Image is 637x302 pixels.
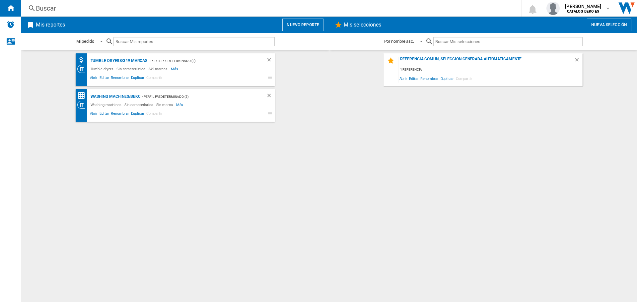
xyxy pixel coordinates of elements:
[89,110,99,118] span: Abrir
[565,3,601,10] span: [PERSON_NAME]
[587,19,631,31] button: Nueva selección
[408,74,419,83] span: Editar
[342,19,383,31] h2: Mis selecciones
[398,66,583,74] div: 1 referencia
[89,57,148,65] div: Tumble dryers/349 marcas
[36,4,504,13] div: Buscar
[140,92,252,101] div: - Perfil predeterminado (2)
[176,101,184,109] span: Más
[99,110,110,118] span: Editar
[77,56,89,64] div: Marcas Precio promedio (absoluto)
[384,39,414,44] div: Por nombre asc.
[266,92,275,101] div: Borrar
[89,101,176,109] div: Washing machines - Sin característica - Sin marca
[89,65,171,73] div: Tumble dryers - Sin característica - 349 marcas
[145,75,164,83] span: Compartir
[147,57,252,65] div: - Perfil predeterminado (2)
[77,101,89,109] div: Visión Categoría
[130,75,145,83] span: Duplicar
[110,110,130,118] span: Renombrar
[130,110,145,118] span: Duplicar
[433,37,582,46] input: Buscar Mis selecciones
[7,21,15,29] img: alerts-logo.svg
[567,9,599,14] b: CATALOG BEKO ES
[455,74,473,83] span: Compartir
[419,74,439,83] span: Renombrar
[110,75,130,83] span: Renombrar
[440,74,455,83] span: Duplicar
[145,110,164,118] span: Compartir
[76,39,94,44] div: Mi pedido
[171,65,179,73] span: Más
[574,57,583,66] div: Borrar
[398,57,574,66] div: Referencia común, selección generada automáticamente
[398,74,408,83] span: Abrir
[77,65,89,73] div: Visión Categoría
[282,19,323,31] button: Nuevo reporte
[89,92,141,101] div: Washing machines/BEKO
[99,75,110,83] span: Editar
[546,2,560,15] img: profile.jpg
[266,57,275,65] div: Borrar
[89,75,99,83] span: Abrir
[113,37,275,46] input: Buscar Mis reportes
[77,91,89,100] div: Matriz de precios
[35,19,66,31] h2: Mis reportes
